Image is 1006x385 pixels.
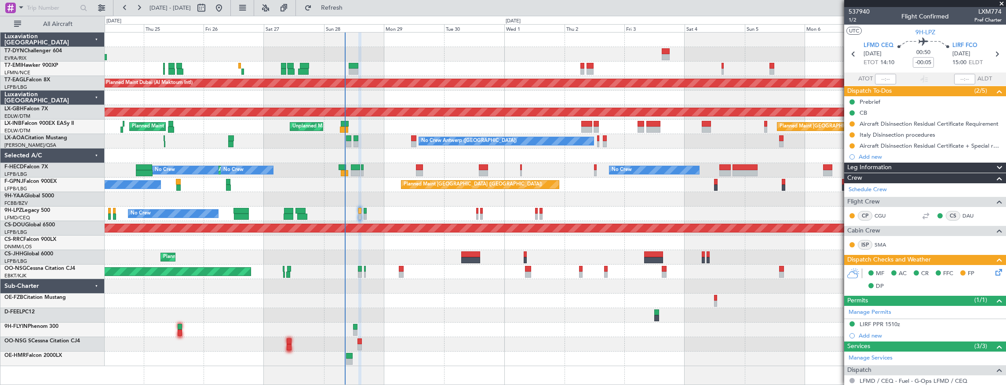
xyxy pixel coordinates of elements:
[4,309,22,315] span: D-FEEL
[4,214,30,221] a: LFMD/CEQ
[324,24,384,32] div: Sun 28
[565,24,625,32] div: Thu 2
[849,7,870,16] span: 537940
[106,76,193,90] div: Planned Maint Dubai (Al Maktoum Intl)
[685,24,745,32] div: Sat 4
[4,208,50,213] a: 9H-LPZLegacy 500
[163,251,302,264] div: Planned Maint [GEOGRAPHIC_DATA] ([GEOGRAPHIC_DATA])
[864,41,893,50] span: LFMD CEQ
[4,55,26,62] a: EVRA/RIX
[847,255,931,265] span: Dispatch Checks and Weather
[300,1,353,15] button: Refresh
[4,338,31,344] span: OO-NSG S
[4,251,53,257] a: CS-JHHGlobal 6000
[612,163,632,177] div: No Crew
[4,200,28,207] a: FCBB/BZV
[4,84,27,91] a: LFPB/LBG
[4,179,57,184] a: F-GPNJFalcon 900EX
[4,243,32,250] a: DNMM/LOS
[875,212,894,220] a: CGU
[943,269,953,278] span: FFC
[860,120,999,127] div: Aircraft Disinsection Residual Certificate Requirement
[131,207,151,220] div: No Crew
[4,222,55,228] a: CS-DOUGlobal 6500
[4,171,27,178] a: LFPB/LBG
[27,1,77,15] input: Trip Number
[876,282,884,291] span: DP
[4,77,50,83] a: T7-EAGLFalcon 8X
[4,258,27,265] a: LFPB/LBG
[4,106,24,112] span: LX-GBH
[876,269,884,278] span: MF
[974,295,987,305] span: (1/1)
[946,211,960,221] div: CS
[444,24,504,32] div: Tue 30
[858,75,873,84] span: ATOT
[155,163,175,177] div: No Crew
[506,18,521,25] div: [DATE]
[859,153,1002,160] div: Add new
[10,17,95,31] button: All Aircraft
[849,308,891,317] a: Manage Permits
[875,74,896,84] input: --:--
[264,24,324,32] div: Sat 27
[974,16,1002,24] span: Pref Charter
[859,332,1002,339] div: Add new
[4,237,23,242] span: CS-RRC
[4,309,35,315] a: D-FEELPC12
[4,63,22,68] span: T7-EMI
[880,58,894,67] span: 14:10
[847,86,892,96] span: Dispatch To-Dos
[223,163,244,177] div: No Crew
[4,295,23,300] span: OE-FZB
[4,127,30,134] a: EDLW/DTM
[149,4,191,12] span: [DATE] - [DATE]
[847,163,892,173] span: Leg Information
[4,222,25,228] span: CS-DOU
[4,77,26,83] span: T7-EAGL
[864,50,882,58] span: [DATE]
[4,48,62,54] a: T7-DYNChallenger 604
[805,24,865,32] div: Mon 6
[745,24,805,32] div: Sun 5
[4,69,30,76] a: LFMN/NCE
[849,354,893,363] a: Manage Services
[4,179,23,184] span: F-GPNJ
[860,142,1002,149] div: Aircraft Disinsection Residual Certificate + Special request
[860,131,935,138] div: Italy Disinsection procedures
[4,164,48,170] a: F-HECDFalcon 7X
[4,266,26,271] span: OO-NSG
[847,226,880,236] span: Cabin Crew
[847,173,862,183] span: Crew
[23,21,93,27] span: All Aircraft
[4,142,56,149] a: [PERSON_NAME]/QSA
[860,320,900,328] div: LIRF PPR 1510z
[4,208,22,213] span: 9H-LPZ
[846,27,862,35] button: UTC
[915,28,935,37] span: 9H-LPZ
[4,193,24,199] span: 9H-YAA
[901,12,949,21] div: Flight Confirmed
[969,58,983,67] span: ELDT
[4,185,27,192] a: LFPB/LBG
[977,75,992,84] span: ALDT
[974,86,987,95] span: (2/5)
[4,338,80,344] a: OO-NSG SCessna Citation CJ4
[4,106,48,112] a: LX-GBHFalcon 7X
[974,341,987,351] span: (3/3)
[421,134,517,148] div: No Crew Antwerp ([GEOGRAPHIC_DATA])
[204,24,264,32] div: Fri 26
[916,48,930,57] span: 00:50
[847,197,880,207] span: Flight Crew
[962,212,982,220] a: DAU
[847,296,868,306] span: Permits
[4,193,54,199] a: 9H-YAAGlobal 5000
[858,211,872,221] div: CP
[4,324,58,329] a: 9H-FLYINPhenom 300
[4,324,28,329] span: 9H-FLYIN
[847,341,870,352] span: Services
[4,113,30,120] a: EDLW/DTM
[952,41,977,50] span: LIRF FCO
[921,269,929,278] span: CR
[875,241,894,249] a: SMA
